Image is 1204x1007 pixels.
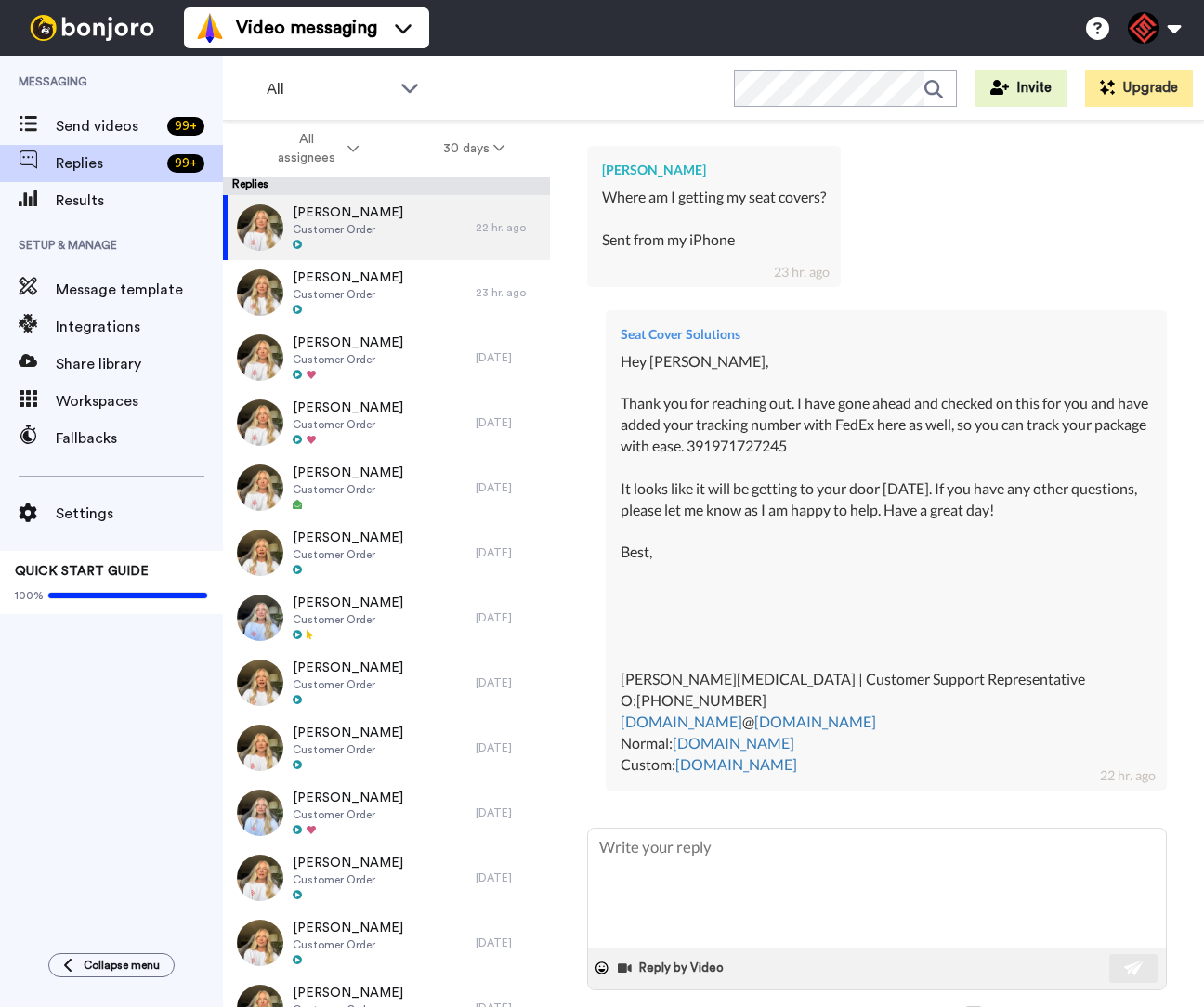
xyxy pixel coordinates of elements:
span: Customer Order [293,612,403,627]
span: Integrations [56,316,223,338]
div: Replies [223,177,550,195]
div: 99 + [167,117,204,136]
a: [PERSON_NAME]Customer Order[DATE] [223,780,550,845]
a: [PERSON_NAME]Customer Order[DATE] [223,845,550,910]
img: 90a76957-fc76-406e-a1f6-d7d960b8ee2b-thumb.jpg [237,334,283,381]
span: Customer Order [293,222,403,237]
span: Customer Order [293,937,403,952]
img: 89dcf774-2898-4a8e-a888-7c9fa961d07f-thumb.jpg [237,464,283,511]
div: 99 + [167,154,204,173]
a: [PERSON_NAME]Customer Order[DATE] [223,455,550,520]
div: 23 hr. ago [476,285,541,300]
span: Share library [56,353,223,375]
img: ce5357cb-026c-433d-aaba-63ae9457c6c3-thumb.jpg [237,530,283,576]
button: Reply by Video [616,954,729,982]
span: Workspaces [56,390,223,412]
span: Customer Order [293,807,403,822]
img: e931e3cf-1be3-46ad-9774-e8adbcc006d0-thumb.jpg [237,725,283,771]
span: [PERSON_NAME] [293,854,403,872]
span: All assignees [268,130,344,167]
span: Customer Order [293,742,403,757]
img: 89d5d4df-7ea6-4d46-a9db-72cb097bfedb-thumb.jpg [237,204,283,251]
span: 100% [15,588,44,603]
a: [PERSON_NAME]Customer Order[DATE] [223,325,550,390]
div: 22 hr. ago [476,220,541,235]
img: vm-color.svg [195,13,225,43]
span: All [267,78,391,100]
span: [PERSON_NAME] [293,659,403,677]
div: Seat Cover Solutions [621,325,1152,344]
a: [PERSON_NAME]Customer Order[DATE] [223,715,550,780]
img: bj-logo-header-white.svg [22,15,162,41]
span: Settings [56,503,223,525]
span: Customer Order [293,547,403,562]
a: [DOMAIN_NAME] [754,713,876,730]
button: All assignees [227,123,401,175]
img: 05ecce37-b6ae-4521-b511-6b95e3e2b97b-thumb.jpg [237,855,283,901]
span: Collapse menu [84,958,160,973]
span: [PERSON_NAME] [293,203,403,222]
img: ec6d6bee-10c4-4109-a19a-f4a3591eb26e-thumb.jpg [237,269,283,316]
div: [PERSON_NAME] [602,161,826,179]
span: Results [56,190,223,212]
a: [PERSON_NAME]Customer Order[DATE] [223,910,550,975]
div: [DATE] [476,805,541,820]
span: Customer Order [293,677,403,692]
div: [DATE] [476,480,541,495]
div: [DATE] [476,935,541,950]
a: [DOMAIN_NAME] [675,755,797,773]
a: [PERSON_NAME]Customer Order23 hr. ago [223,260,550,325]
a: [PERSON_NAME]Customer Order22 hr. ago [223,195,550,260]
span: [PERSON_NAME] [293,724,403,742]
span: [PERSON_NAME] [293,594,403,612]
img: 5679cb2b-1065-4aa9-aaa1-910e677a4987-thumb.jpg [237,790,283,836]
span: [PERSON_NAME] [293,789,403,807]
span: Customer Order [293,872,403,887]
span: Fallbacks [56,427,223,450]
a: [PERSON_NAME]Customer Order[DATE] [223,520,550,585]
a: [DOMAIN_NAME] [621,713,742,730]
span: [PERSON_NAME] [293,984,403,1002]
button: Upgrade [1085,70,1193,107]
span: Customer Order [293,482,403,497]
a: [PERSON_NAME]Customer Order[DATE] [223,390,550,455]
div: Where am I getting my seat covers? Sent from my iPhone [602,187,826,271]
div: [DATE] [476,610,541,625]
span: [PERSON_NAME] [293,333,403,352]
span: [PERSON_NAME] [293,529,403,547]
img: fea695a4-2ba1-4f94-a12d-7ff03fcb631b-thumb.jpg [237,920,283,966]
img: f8a2bb44-0c62-4a93-b088-f9d16d2b3523-thumb.jpg [237,399,283,446]
a: [PERSON_NAME]Customer Order[DATE] [223,650,550,715]
button: 30 days [401,132,547,165]
div: [DATE] [476,675,541,690]
button: Invite [975,70,1067,107]
img: 0a07464a-5a72-4ec9-8cd0-63d7fc57003b-thumb.jpg [237,660,283,706]
div: [DATE] [476,870,541,885]
div: [DATE] [476,415,541,430]
div: 22 hr. ago [1100,766,1156,785]
span: Replies [56,152,160,175]
span: Customer Order [293,417,403,432]
a: [DOMAIN_NAME] [673,734,794,752]
div: 23 hr. ago [774,263,830,281]
span: [PERSON_NAME] [293,399,403,417]
span: Video messaging [236,15,377,41]
span: Customer Order [293,287,403,302]
span: Customer Order [293,352,403,367]
span: Message template [56,279,223,301]
button: Collapse menu [48,953,175,977]
span: QUICK START GUIDE [15,565,149,578]
div: [DATE] [476,740,541,755]
a: [PERSON_NAME]Customer Order[DATE] [223,585,550,650]
span: Send videos [56,115,160,137]
span: [PERSON_NAME] [293,268,403,287]
span: [PERSON_NAME] [293,919,403,937]
img: send-white.svg [1124,961,1145,975]
div: [DATE] [476,350,541,365]
div: Hey [PERSON_NAME], Thank you for reaching out. I have gone ahead and checked on this for you and ... [621,351,1152,776]
span: [PERSON_NAME] [293,464,403,482]
img: bcb6f276-295a-4da1-af94-775b6eb3321f-thumb.jpg [237,595,283,641]
div: [DATE] [476,545,541,560]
